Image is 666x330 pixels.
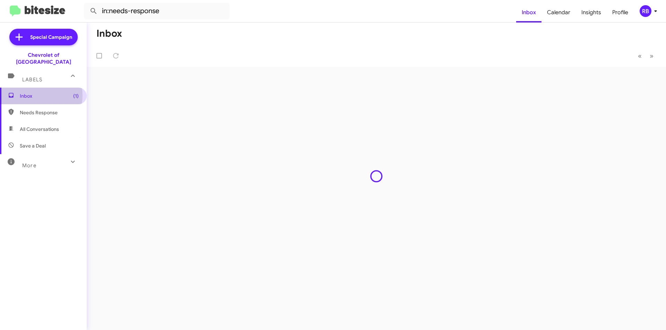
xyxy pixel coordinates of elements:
input: Search [84,3,230,19]
nav: Page navigation example [634,49,658,63]
a: Calendar [541,2,576,23]
a: Inbox [516,2,541,23]
button: Next [646,49,658,63]
a: Special Campaign [9,29,78,45]
span: All Conversations [20,126,59,133]
a: Insights [576,2,607,23]
span: « [638,52,642,60]
span: Inbox [20,92,79,99]
button: Previous [634,49,646,63]
span: » [650,52,654,60]
span: More [22,162,36,169]
div: RB [640,5,651,17]
span: Labels [22,77,42,83]
button: RB [634,5,658,17]
span: (1) [73,92,79,99]
a: Profile [607,2,634,23]
span: Save a Deal [20,142,46,149]
span: Special Campaign [30,34,72,41]
h1: Inbox [96,28,122,39]
span: Needs Response [20,109,79,116]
